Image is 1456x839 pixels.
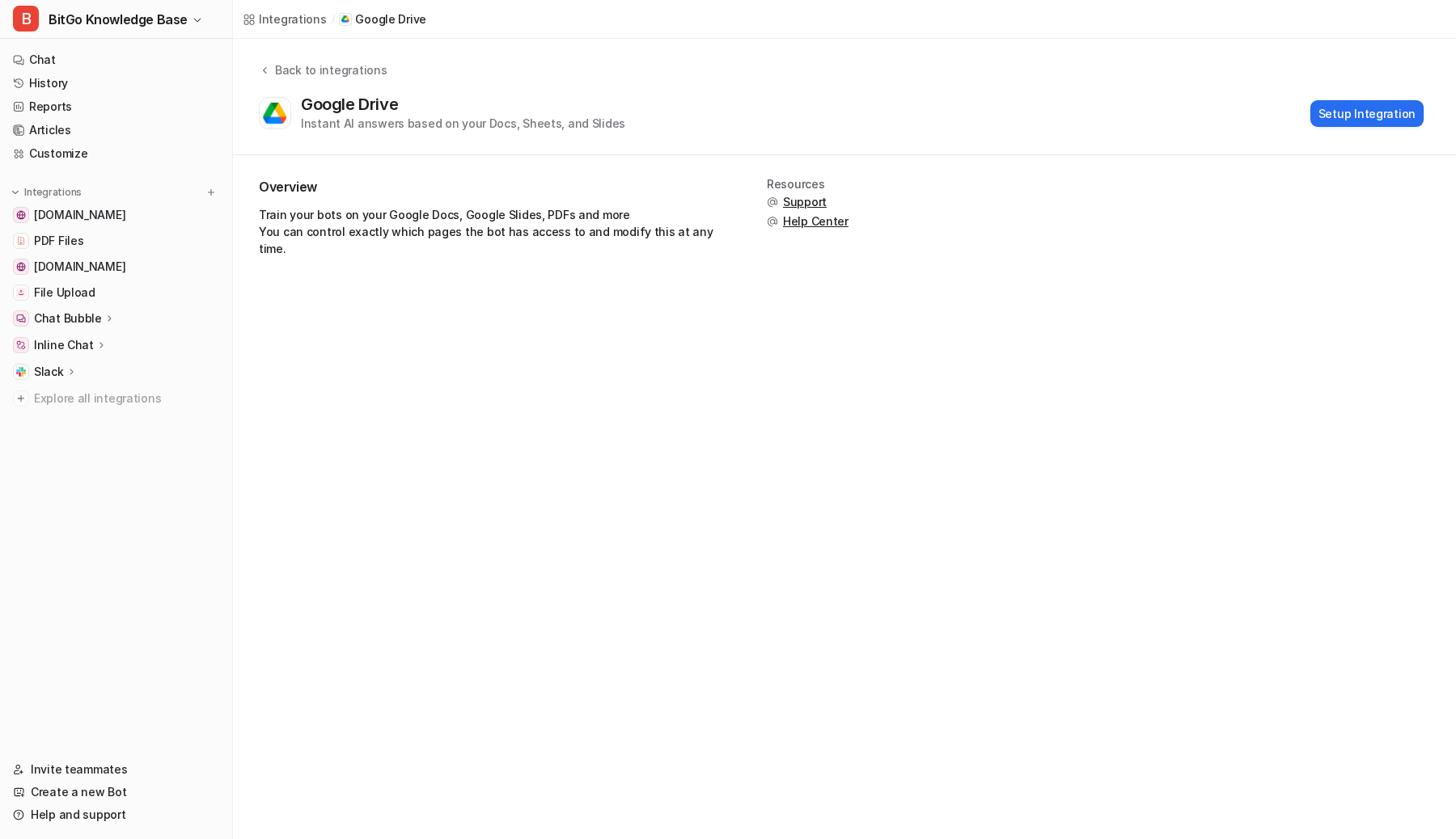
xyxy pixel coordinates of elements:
button: Help Center [767,213,849,230]
span: PDF Files [34,233,83,249]
img: Google Drive logo [263,102,287,124]
p: Train your bots on your Google Docs, Google Slides, PDFs and more You can control exactly which p... [259,206,728,257]
div: Resources [767,178,849,191]
a: Integrations [243,11,327,27]
img: developers.bitgo.com [16,210,26,220]
img: Google Drive icon [341,15,349,23]
img: www.bitgo.com [16,262,26,272]
img: menu_add.svg [205,187,217,198]
a: Invite teammates [6,758,226,781]
a: Chat [6,48,226,71]
button: Integrations [6,184,87,200]
span: BitGo Knowledge Base [49,8,188,31]
a: Customize [6,142,226,165]
button: Setup Integration [1310,100,1424,127]
img: support.svg [767,196,778,208]
img: support.svg [767,216,778,227]
img: explore all integrations [13,390,29,407]
p: Slack [34,364,64,380]
a: History [6,72,226,95]
span: / [332,12,335,27]
span: B [13,6,39,32]
img: expand menu [10,187,21,198]
div: Instant AI answers based on your Docs, Sheets, and Slides [301,115,625,132]
span: Support [783,194,827,210]
h2: Overview [259,178,728,196]
a: File UploadFile Upload [6,281,226,304]
img: Slack [16,367,26,377]
a: Explore all integrations [6,387,226,410]
img: Chat Bubble [16,314,26,323]
div: Integrations [259,11,327,27]
button: Support [767,194,849,210]
img: Inline Chat [16,340,26,350]
p: Google Drive [355,11,426,27]
button: Back to integrations [259,61,387,95]
span: Explore all integrations [34,386,219,411]
span: [DOMAIN_NAME] [34,259,125,275]
div: Google Drive [301,95,404,114]
a: Create a new Bot [6,781,226,803]
a: developers.bitgo.com[DOMAIN_NAME] [6,204,226,226]
div: Back to integrations [270,61,387,78]
a: PDF FilesPDF Files [6,230,226,252]
a: Google Drive iconGoogle Drive [339,11,426,27]
span: Help Center [783,213,849,230]
p: Inline Chat [34,337,94,353]
img: PDF Files [16,236,26,246]
img: File Upload [16,288,26,297]
a: Reports [6,95,226,118]
span: File Upload [34,285,95,301]
p: Chat Bubble [34,310,102,327]
a: Articles [6,119,226,141]
p: Integrations [24,186,82,199]
a: www.bitgo.com[DOMAIN_NAME] [6,255,226,278]
a: Help and support [6,803,226,826]
span: [DOMAIN_NAME] [34,207,125,223]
